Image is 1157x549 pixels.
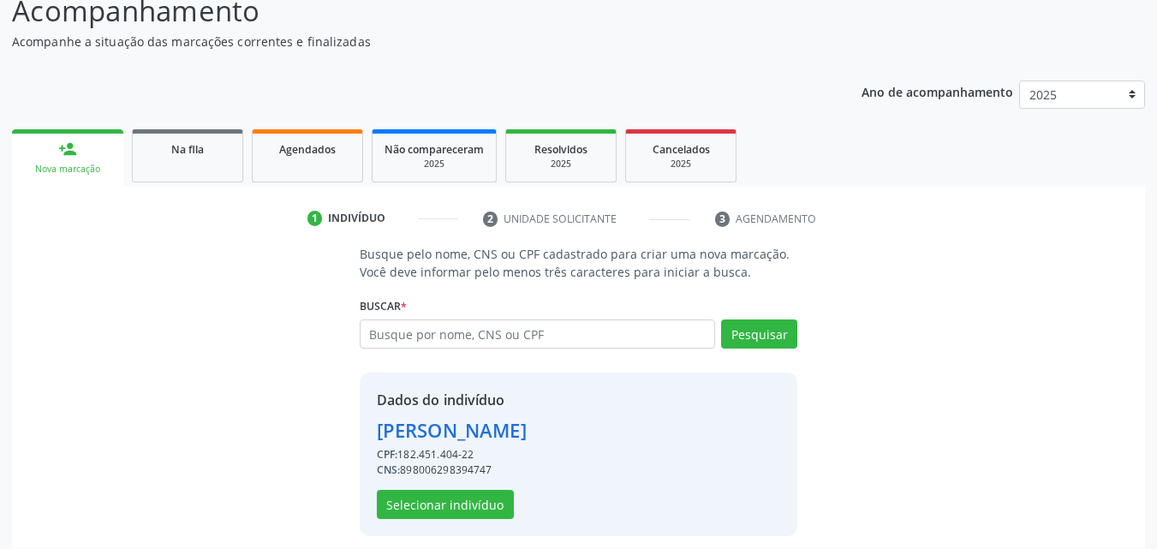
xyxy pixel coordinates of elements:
div: Nova marcação [24,163,111,176]
label: Buscar [360,293,407,319]
p: Acompanhe a situação das marcações correntes e finalizadas [12,33,805,51]
span: Agendados [279,142,336,157]
div: [PERSON_NAME] [377,416,527,445]
span: Resolvidos [534,142,587,157]
div: Dados do indivíduo [377,390,527,410]
div: 2025 [638,158,724,170]
div: Indivíduo [328,211,385,226]
span: Cancelados [653,142,710,157]
button: Pesquisar [721,319,797,349]
input: Busque por nome, CNS ou CPF [360,319,716,349]
div: 898006298394747 [377,462,527,478]
span: Na fila [171,142,204,157]
div: 2025 [518,158,604,170]
span: CPF: [377,447,398,462]
p: Busque pelo nome, CNS ou CPF cadastrado para criar uma nova marcação. Você deve informar pelo men... [360,245,798,281]
div: 182.451.404-22 [377,447,527,462]
button: Selecionar indivíduo [377,490,514,519]
span: Não compareceram [385,142,484,157]
div: 2025 [385,158,484,170]
span: CNS: [377,462,401,477]
div: 1 [307,211,323,226]
p: Ano de acompanhamento [862,81,1013,102]
div: person_add [58,140,77,158]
